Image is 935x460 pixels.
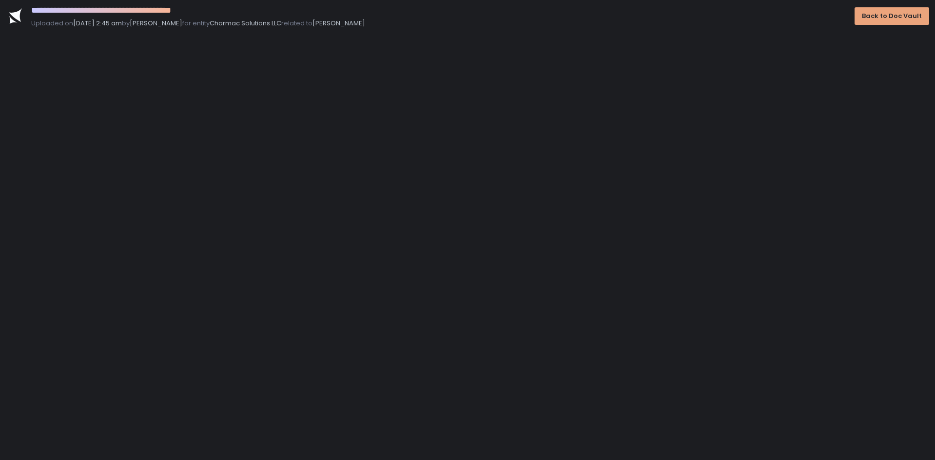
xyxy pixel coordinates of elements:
[73,19,122,28] span: [DATE] 2:45 am
[281,19,312,28] span: related to
[312,19,365,28] span: [PERSON_NAME]
[862,12,922,20] div: Back to Doc Vault
[182,19,210,28] span: for entity
[130,19,182,28] span: [PERSON_NAME]
[122,19,130,28] span: by
[31,19,73,28] span: Uploaded on
[210,19,281,28] span: Charmac Solutions LLC
[855,7,929,25] button: Back to Doc Vault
